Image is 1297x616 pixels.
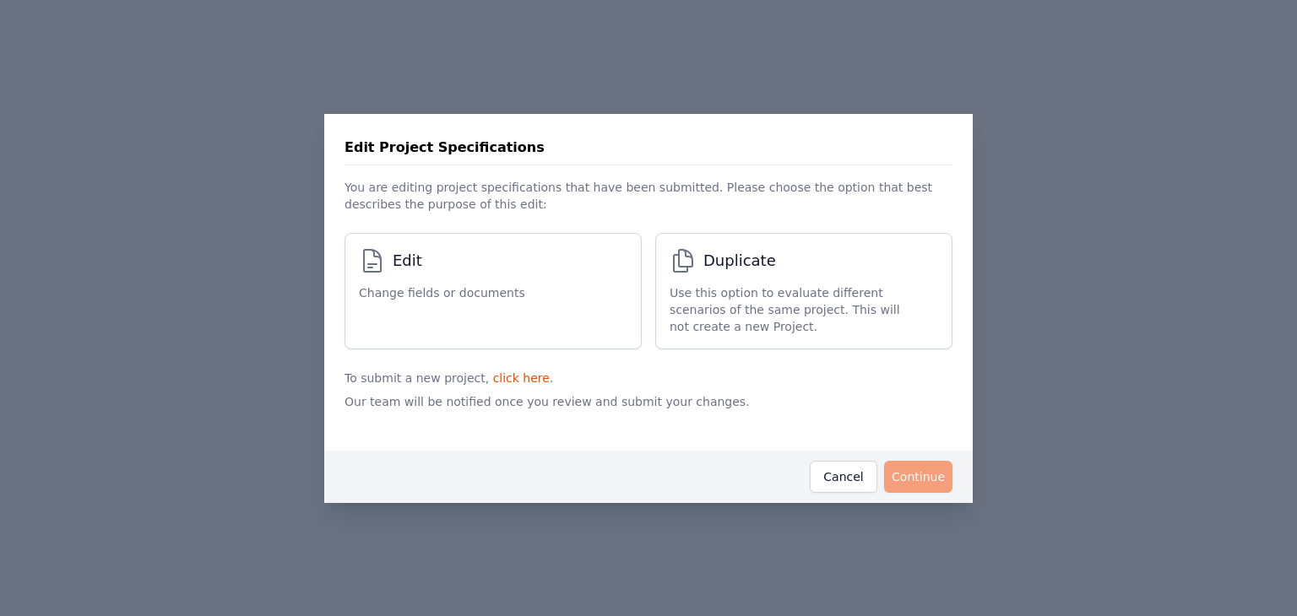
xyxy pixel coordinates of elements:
span: Change fields or documents [359,284,525,301]
p: Our team will be notified once you review and submit your changes. [345,386,952,437]
button: Cancel [810,461,877,493]
span: Duplicate [703,249,776,273]
h3: Edit Project Specifications [345,138,545,158]
p: You are editing project specifications that have been submitted. Please choose the option that be... [345,165,952,219]
span: Use this option to evaluate different scenarios of the same project. This will not create a new P... [670,284,921,335]
button: Continue [884,461,952,493]
p: To submit a new project, . [345,363,952,386]
a: click here [493,371,550,385]
span: Edit [393,249,422,273]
